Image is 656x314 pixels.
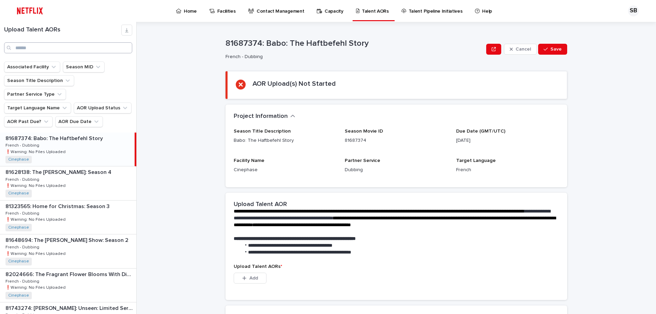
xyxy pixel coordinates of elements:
h2: Project Information [234,113,288,120]
h2: AOR Upload(s) Not Started [252,80,336,88]
a: Cinephase [8,259,29,264]
p: 81323565: Home for Christmas: Season 3 [5,202,111,210]
p: ❗️Warning: No Files Uploaded [5,250,67,256]
button: Associated Facility [4,62,60,72]
p: French - Dubbing [5,142,41,148]
p: 81687374 [345,137,448,144]
button: Season Title Description [4,75,74,86]
p: French - Dubbing [225,54,481,60]
span: Cancel [516,47,531,52]
button: Save [538,44,567,55]
p: Cinephase [234,166,337,174]
span: Target Language [456,158,496,163]
button: Partner Service Type [4,89,66,100]
p: 81648694: The [PERSON_NAME] Show: Season 2 [5,236,130,244]
p: ❗️Warning: No Files Uploaded [5,216,67,222]
span: Save [550,47,562,52]
span: Due Date (GMT/UTC) [456,129,505,134]
h2: Upload Talent AOR [234,201,287,208]
p: Dubbing [345,166,448,174]
a: Cinephase [8,293,29,298]
p: French - Dubbing [5,176,41,182]
button: AOR Due Date [55,116,103,127]
button: AOR Upload Status [74,103,132,113]
p: French - Dubbing [5,278,41,284]
span: Add [249,276,258,281]
p: ❗️Warning: No Files Uploaded [5,182,67,188]
span: Season Title Description [234,129,291,134]
p: 81687374: Babo: The Haftbefehl Story [5,134,104,142]
p: French - Dubbing [5,210,41,216]
img: ifQbXi3ZQGMSEF7WDB7W [14,4,46,18]
input: Search [4,42,132,53]
p: Babo: The Haftbefehl Story [234,137,337,144]
button: Season MID [63,62,105,72]
p: French [456,166,559,174]
a: Cinephase [8,191,29,196]
a: Cinephase [8,225,29,230]
span: Facility Name [234,158,264,163]
p: ❗️Warning: No Files Uploaded [5,284,67,290]
span: Partner Service [345,158,380,163]
button: Project Information [234,113,295,120]
button: Add [234,273,266,284]
span: Upload Talent AORs [234,264,282,269]
p: French - Dubbing [5,244,41,250]
button: Target Language Name [4,103,71,113]
button: Cancel [504,44,537,55]
div: SB [628,5,639,16]
p: 81628138: The [PERSON_NAME]: Season 4 [5,168,113,176]
p: 81743274: [PERSON_NAME]: Unseen: Limited Series [5,304,135,312]
p: 82024666: The Fragrant Flower Blooms With Dignity: Season 1 [5,270,135,278]
a: Cinephase [8,157,29,162]
p: ❗️Warning: No Files Uploaded [5,148,67,154]
p: 81687374: Babo: The Haftbefehl Story [225,39,483,49]
span: Season Movie ID [345,129,383,134]
h1: Upload Talent AORs [4,26,121,34]
p: [DATE] [456,137,559,144]
button: AOR Past Due? [4,116,53,127]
